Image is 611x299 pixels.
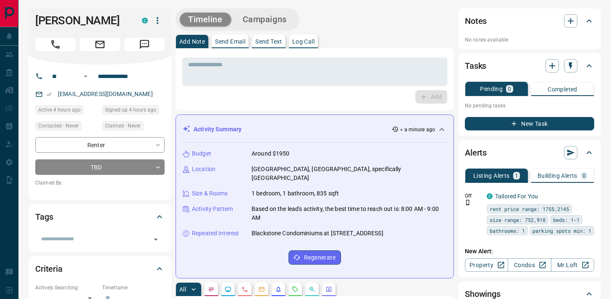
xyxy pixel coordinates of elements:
svg: Agent Actions [325,286,332,293]
button: Open [81,71,91,81]
svg: Push Notification Only [465,200,471,205]
span: size range: 752,918 [490,216,545,224]
p: Pending [480,86,503,92]
p: 0 [508,86,511,92]
div: Wed Aug 13 2025 [35,105,98,117]
button: Timeline [180,13,231,26]
div: Tasks [465,56,594,76]
span: beds: 1-1 [553,216,580,224]
span: Active 4 hours ago [38,106,81,114]
p: Add Note [179,39,205,44]
p: Listing Alerts [473,173,510,179]
button: Regenerate [288,250,341,265]
div: Renter [35,137,165,153]
svg: Emails [258,286,265,293]
svg: Lead Browsing Activity [225,286,231,293]
div: Tags [35,207,165,227]
p: Blackstone Condominiums at [STREET_ADDRESS] [252,229,383,238]
p: 1 bedroom, 1 bathroom, 835 sqft [252,189,339,198]
h2: Alerts [465,146,487,159]
p: Around $1950 [252,149,290,158]
svg: Opportunities [309,286,315,293]
p: Building Alerts [538,173,577,179]
p: Based on the lead's activity, the best time to reach out is: 8:00 AM - 9:00 AM [252,205,447,222]
svg: Notes [208,286,215,293]
span: rent price range: 1755,2145 [490,205,569,213]
svg: Calls [241,286,248,293]
p: New Alert: [465,247,594,256]
p: Send Email [215,39,245,44]
p: Budget [192,149,211,158]
p: No pending tasks [465,99,594,112]
div: condos.ca [142,18,148,23]
button: New Task [465,117,594,130]
p: Send Text [255,39,282,44]
a: Tailored For You [495,193,538,200]
p: Claimed By: [35,179,165,187]
span: Call [35,38,76,51]
p: Repeated Interest [192,229,239,238]
div: Alerts [465,143,594,163]
a: [EMAIL_ADDRESS][DOMAIN_NAME] [58,91,153,97]
span: Signed up 4 hours ago [105,106,156,114]
svg: Email Verified [46,91,52,97]
div: Notes [465,11,594,31]
p: Activity Summary [194,125,241,134]
p: All [179,286,186,292]
p: No notes available [465,36,594,44]
p: Activity Pattern [192,205,233,213]
span: Contacted - Never [38,122,79,130]
svg: Requests [292,286,299,293]
p: Completed [548,86,577,92]
p: Log Call [292,39,315,44]
span: Claimed - Never [105,122,141,130]
span: bathrooms: 1 [490,226,525,235]
button: Campaigns [234,13,295,26]
p: 1 [515,173,518,179]
h2: Tags [35,210,53,224]
button: Open [150,234,162,245]
div: condos.ca [487,193,493,199]
svg: Listing Alerts [275,286,282,293]
h1: [PERSON_NAME] [35,14,129,27]
p: Off [465,192,482,200]
h2: Tasks [465,59,486,73]
p: Actively Searching: [35,284,98,291]
h2: Criteria [35,262,63,276]
a: Property [465,258,508,272]
a: Mr.Loft [551,258,594,272]
div: Criteria [35,259,165,279]
p: < a minute ago [400,126,435,133]
span: Email [80,38,120,51]
a: Condos [508,258,551,272]
p: Location [192,165,215,174]
div: Activity Summary< a minute ago [183,122,447,137]
span: parking spots min: 1 [532,226,591,235]
p: Timeframe: [102,284,165,291]
span: Message [124,38,165,51]
p: [GEOGRAPHIC_DATA], [GEOGRAPHIC_DATA], specifically [GEOGRAPHIC_DATA] [252,165,447,182]
h2: Notes [465,14,487,28]
p: Size & Rooms [192,189,228,198]
div: Wed Aug 13 2025 [102,105,165,117]
div: TBD [35,159,165,175]
p: 0 [582,173,586,179]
